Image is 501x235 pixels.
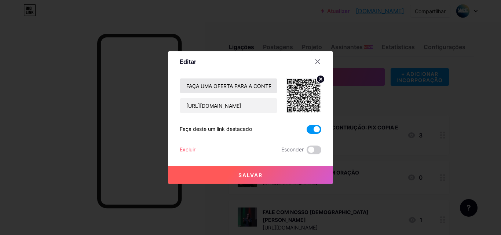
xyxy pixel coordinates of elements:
font: Faça deste um link destacado [180,126,252,132]
button: Salvar [168,166,333,184]
font: Esconder [281,146,304,153]
font: Excluir [180,146,195,153]
font: Salvar [238,172,263,178]
input: Título [180,78,277,93]
input: URL [180,98,277,113]
img: link_miniatura [286,78,321,113]
font: Editar [180,58,196,65]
